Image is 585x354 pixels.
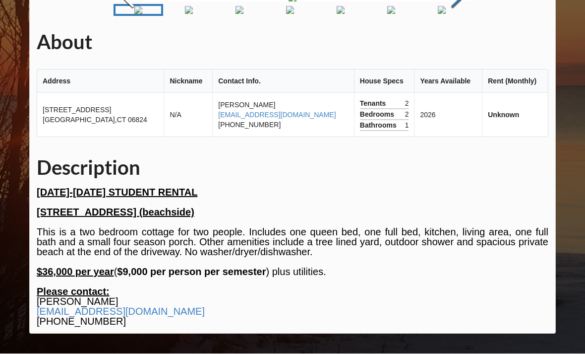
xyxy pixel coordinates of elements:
[235,6,243,14] img: 621_fairfield_beach%2FIMG_9683.jpg
[360,121,399,131] span: Bathrooms
[360,99,389,109] span: Tenants
[482,70,548,93] th: Rent (Monthly)
[414,70,482,93] th: Years Available
[405,110,409,120] span: 2
[417,4,467,16] a: Go to Slide 7
[337,6,345,14] img: 621_fairfield_beach%2FIMG_9687.jpg
[37,207,194,218] span: [STREET_ADDRESS] (beachside)
[212,70,354,93] th: Contact Info.
[405,121,409,131] span: 1
[360,110,397,120] span: Bedrooms
[218,111,336,119] a: [EMAIL_ADDRESS][DOMAIN_NAME]
[185,6,193,14] img: 621_fairfield_beach%2FIMG_9682.jpg
[37,70,164,93] th: Address
[164,4,214,16] a: Go to Slide 2
[438,6,446,14] img: 621_fairfield_beach%2FIMG_9692.jpg
[43,116,147,124] span: [GEOGRAPHIC_DATA] , CT 06824
[488,111,519,119] b: Unknown
[37,30,548,55] h1: About
[37,306,205,317] a: [EMAIL_ADDRESS][DOMAIN_NAME]
[316,4,365,16] a: Go to Slide 5
[117,267,266,278] span: $9,000 per person per semester
[37,188,548,327] div: This is a two bedroom cottage for two people. Includes one queen bed, one full bed, kitchen, livi...
[215,4,264,16] a: Go to Slide 3
[387,6,395,14] img: 621_fairfield_beach%2FIMG_9688.jpg
[405,99,409,109] span: 2
[265,4,315,16] a: Go to Slide 4
[164,70,212,93] th: Nickname
[164,93,212,137] td: N/A
[37,187,197,198] span: [DATE]-[DATE] STUDENT RENTAL
[212,93,354,137] td: [PERSON_NAME] [PHONE_NUMBER]
[366,4,416,16] a: Go to Slide 6
[43,106,111,114] span: [STREET_ADDRESS]
[37,155,548,181] h1: Description
[286,6,294,14] img: 621_fairfield_beach%2FIMG_9684.jpg
[354,70,414,93] th: House Specs
[114,4,471,16] div: Thumbnail Navigation
[37,267,114,278] span: $36,000 per year
[37,286,110,297] span: Please contact:
[414,93,482,137] td: 2026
